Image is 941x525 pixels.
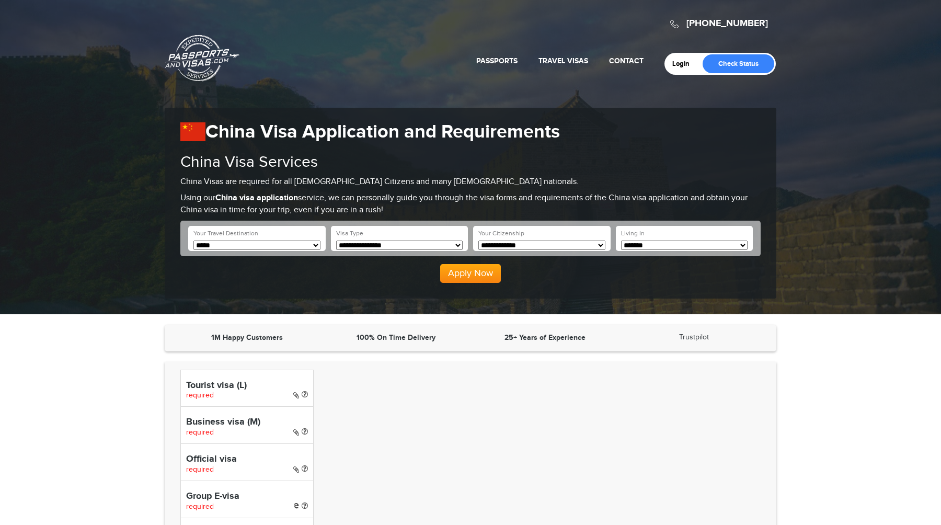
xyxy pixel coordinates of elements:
[293,429,299,436] i: Paper Visa
[211,333,283,342] strong: 1M Happy Customers
[186,465,214,474] span: required
[186,391,214,400] span: required
[293,392,299,399] i: Paper Visa
[180,192,761,216] p: Using our service, we can personally guide you through the visa forms and requirements of the Chi...
[294,503,299,508] i: e-Visa
[186,428,214,437] span: required
[186,492,308,502] h4: Group E-visa
[180,154,761,171] h2: China Visa Services
[621,229,645,238] label: Living In
[538,56,588,65] a: Travel Visas
[686,18,768,29] a: [PHONE_NUMBER]
[215,193,298,203] strong: China visa application
[293,466,299,473] i: Paper Visa
[679,333,709,341] a: Trustpilot
[609,56,644,65] a: Contact
[478,229,524,238] label: Your Citizenship
[180,176,761,188] p: China Visas are required for all [DEMOGRAPHIC_DATA] Citizens and many [DEMOGRAPHIC_DATA] nationals.
[336,229,363,238] label: Visa Type
[165,35,239,82] a: Passports & [DOMAIN_NAME]
[357,333,435,342] strong: 100% On Time Delivery
[193,229,258,238] label: Your Travel Destination
[186,417,308,428] h4: Business visa (M)
[186,454,308,465] h4: Official visa
[476,56,518,65] a: Passports
[186,381,308,391] h4: Tourist visa (L)
[180,121,761,143] h1: China Visa Application and Requirements
[672,60,697,68] a: Login
[703,54,774,73] a: Check Status
[504,333,586,342] strong: 25+ Years of Experience
[186,503,214,511] span: required
[440,264,501,283] button: Apply Now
